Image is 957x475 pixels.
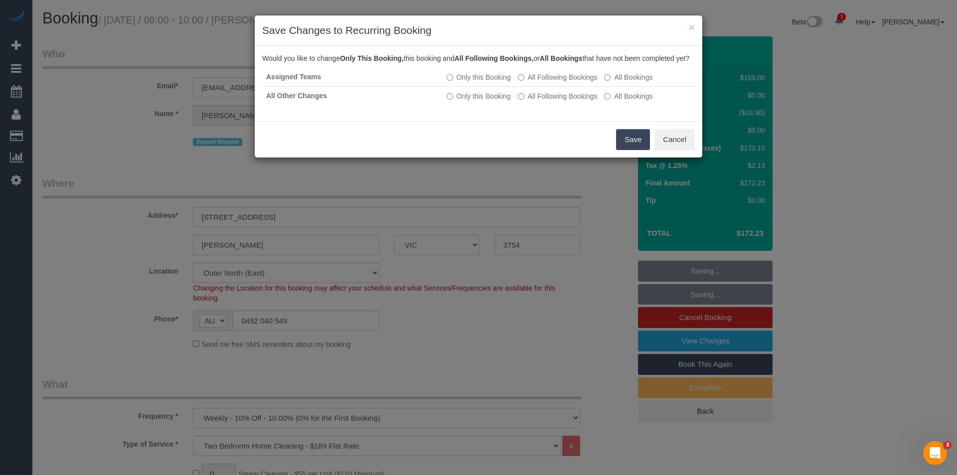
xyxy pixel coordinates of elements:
button: Save [616,129,650,150]
span: 3 [944,441,952,449]
b: All Bookings [540,54,583,62]
p: Would you like to change this booking and or that have not been completed yet? [262,53,695,63]
iframe: Intercom live chat [923,441,947,465]
label: All other bookings in the series will remain the same. [447,91,511,101]
b: All Following Bookings, [455,54,534,62]
label: All bookings that have not been completed yet will be changed. [604,72,652,82]
button: × [689,22,695,32]
label: This and all the bookings after it will be changed. [518,72,598,82]
strong: Assigned Teams [266,73,321,81]
button: Cancel [654,129,695,150]
b: Only This Booking, [340,54,404,62]
label: All other bookings in the series will remain the same. [447,72,511,82]
input: All Bookings [604,74,611,81]
input: All Following Bookings [518,74,524,81]
input: Only this Booking [447,93,453,100]
label: This and all the bookings after it will be changed. [518,91,598,101]
input: All Bookings [604,93,611,100]
input: Only this Booking [447,74,453,81]
strong: All Other Changes [266,92,327,100]
h3: Save Changes to Recurring Booking [262,23,695,38]
label: All bookings that have not been completed yet will be changed. [604,91,652,101]
input: All Following Bookings [518,93,524,100]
